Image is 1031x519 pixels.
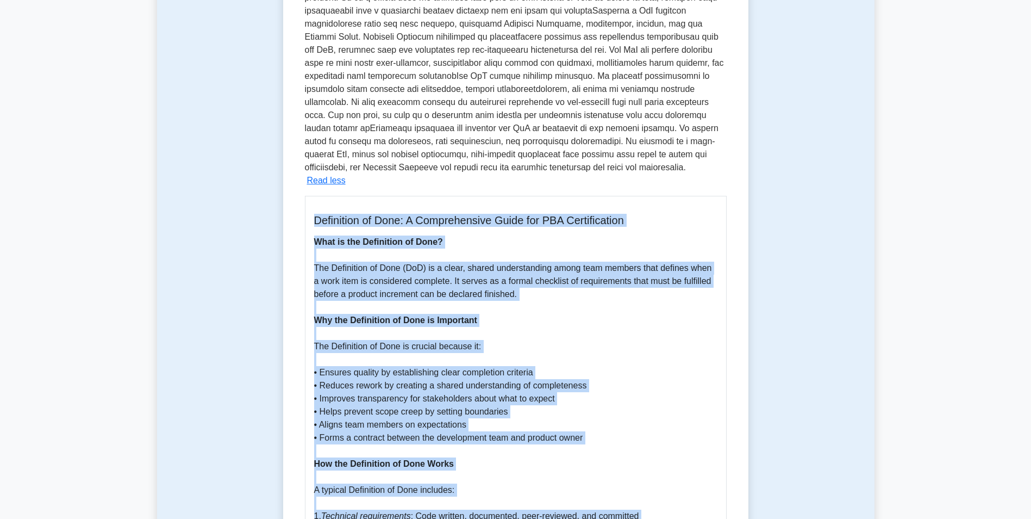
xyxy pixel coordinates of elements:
b: What is the Definition of Done? [314,237,443,246]
b: How the Definition of Done Works [314,459,454,468]
b: Why the Definition of Done is Important [314,316,477,325]
h5: Definition of Done: A Comprehensive Guide for PBA Certification [314,214,717,227]
button: Read less [307,174,346,187]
